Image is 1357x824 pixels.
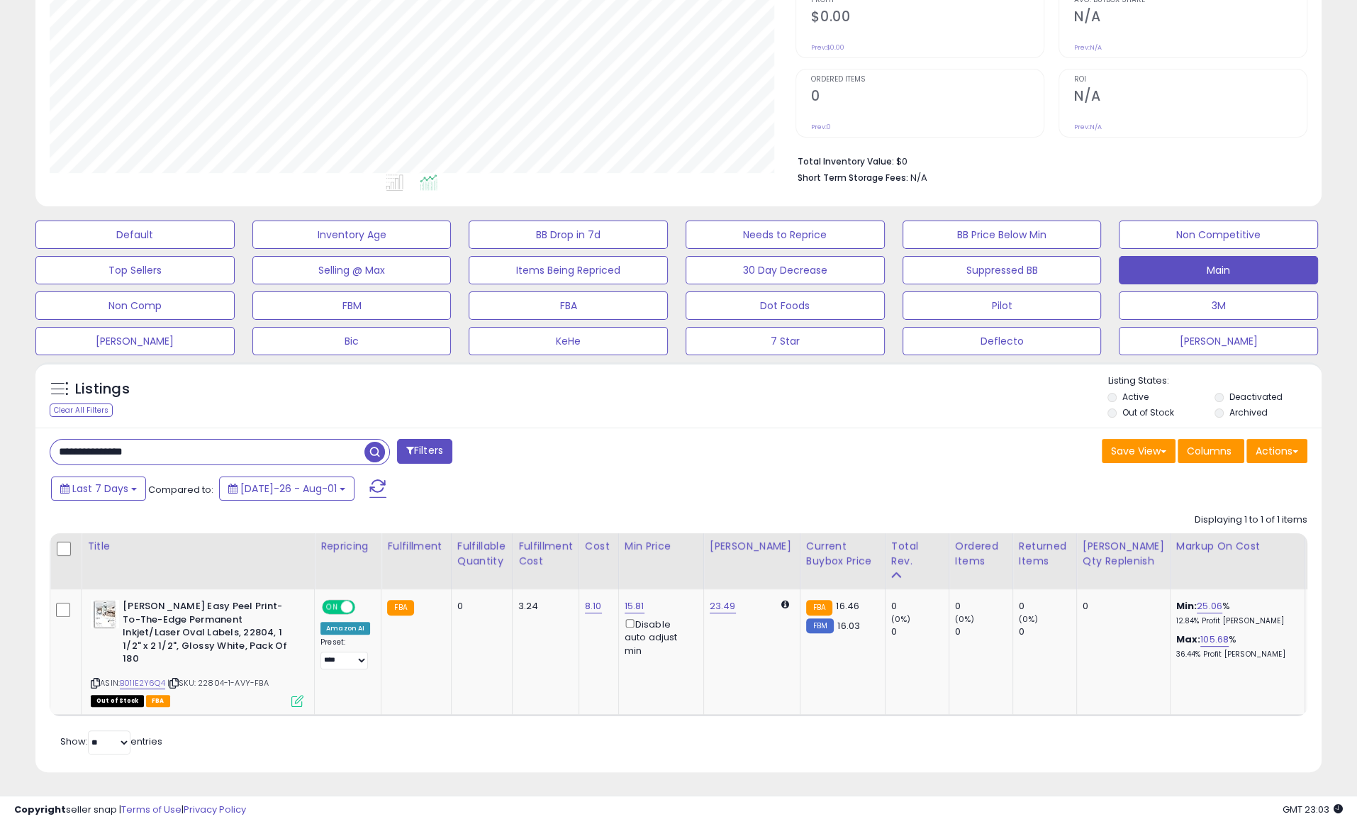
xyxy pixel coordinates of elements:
[457,539,506,569] div: Fulfillable Quantity
[1074,43,1102,52] small: Prev: N/A
[35,291,235,320] button: Non Comp
[1283,803,1343,816] span: 2025-08-10 23:03 GMT
[1083,539,1164,569] div: [PERSON_NAME] Qty Replenish
[585,539,613,554] div: Cost
[710,539,794,554] div: [PERSON_NAME]
[686,327,885,355] button: 7 Star
[14,803,66,816] strong: Copyright
[320,638,370,669] div: Preset:
[1229,406,1268,418] label: Archived
[1187,444,1232,458] span: Columns
[1074,9,1307,28] h2: N/A
[35,256,235,284] button: Top Sellers
[955,539,1007,569] div: Ordered Items
[91,695,144,707] span: All listings that are currently out of stock and unavailable for purchase on Amazon
[798,155,894,167] b: Total Inventory Value:
[903,221,1102,249] button: BB Price Below Min
[1122,406,1174,418] label: Out of Stock
[50,403,113,417] div: Clear All Filters
[1119,221,1318,249] button: Non Competitive
[955,613,975,625] small: (0%)
[625,616,693,657] div: Disable auto adjust min
[51,477,146,501] button: Last 7 Days
[1178,439,1244,463] button: Columns
[585,599,602,613] a: 8.10
[955,600,1012,613] div: 0
[955,625,1012,638] div: 0
[1119,327,1318,355] button: [PERSON_NAME]
[387,539,445,554] div: Fulfillment
[469,327,668,355] button: KeHe
[625,599,644,613] a: 15.81
[903,256,1102,284] button: Suppressed BB
[686,291,885,320] button: Dot Foods
[469,291,668,320] button: FBA
[1083,600,1159,613] div: 0
[219,477,354,501] button: [DATE]-26 - Aug-01
[91,600,303,705] div: ASIN:
[252,221,452,249] button: Inventory Age
[1176,633,1201,646] b: Max:
[397,439,452,464] button: Filters
[1119,291,1318,320] button: 3M
[91,600,119,628] img: 41aBDD-jIDL._SL40_.jpg
[121,803,182,816] a: Terms of Use
[120,677,165,689] a: B01IE2Y6Q4
[798,172,908,184] b: Short Term Storage Fees:
[910,171,927,184] span: N/A
[1176,539,1299,554] div: Markup on Cost
[1176,599,1197,613] b: Min:
[72,481,128,496] span: Last 7 Days
[811,88,1044,107] h2: 0
[1107,374,1321,388] p: Listing States:
[240,481,337,496] span: [DATE]-26 - Aug-01
[811,43,844,52] small: Prev: $0.00
[35,327,235,355] button: [PERSON_NAME]
[252,291,452,320] button: FBM
[252,327,452,355] button: Bic
[806,600,832,616] small: FBA
[60,735,162,748] span: Show: entries
[123,600,295,669] b: [PERSON_NAME] Easy Peel Print-To-The-Edge Permanent Inkjet/Laser Oval Labels, 22804, 1 1/2" x 2 1...
[1019,600,1076,613] div: 0
[1246,439,1307,463] button: Actions
[87,539,308,554] div: Title
[1229,391,1283,403] label: Deactivated
[35,221,235,249] button: Default
[252,256,452,284] button: Selling @ Max
[811,123,831,131] small: Prev: 0
[686,256,885,284] button: 30 Day Decrease
[387,600,413,616] small: FBA
[811,76,1044,84] span: Ordered Items
[811,9,1044,28] h2: $0.00
[167,677,269,689] span: | SKU: 22804-1-AVY-FBA
[469,256,668,284] button: Items Being Repriced
[518,539,573,569] div: Fulfillment Cost
[1195,513,1307,527] div: Displaying 1 to 1 of 1 items
[457,600,501,613] div: 0
[1102,439,1175,463] button: Save View
[1019,625,1076,638] div: 0
[625,539,698,554] div: Min Price
[353,601,376,613] span: OFF
[1019,539,1071,569] div: Returned Items
[1170,533,1305,589] th: The percentage added to the cost of goods (COGS) that forms the calculator for Min & Max prices.
[1074,76,1307,84] span: ROI
[1176,633,1294,659] div: %
[1176,600,1294,626] div: %
[798,152,1297,169] li: $0
[1197,599,1222,613] a: 25.06
[1119,256,1318,284] button: Main
[806,539,879,569] div: Current Buybox Price
[891,539,943,569] div: Total Rev.
[146,695,170,707] span: FBA
[323,601,341,613] span: ON
[891,625,949,638] div: 0
[1122,391,1149,403] label: Active
[891,600,949,613] div: 0
[903,327,1102,355] button: Deflecto
[320,539,375,554] div: Repricing
[1176,616,1294,626] p: 12.84% Profit [PERSON_NAME]
[836,599,859,613] span: 16.46
[1074,88,1307,107] h2: N/A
